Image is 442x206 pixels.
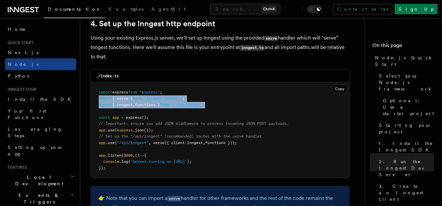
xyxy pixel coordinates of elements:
span: .log [119,159,128,164]
span: "./src/inngest" [171,103,205,107]
span: // Important: ensure you add JSON middleware to process incoming JSON POST payloads. [99,121,289,126]
span: Optional: Use a starter project [383,97,434,117]
span: express [126,115,142,120]
span: "express" [139,90,160,94]
span: from [128,90,137,94]
span: ; [160,90,162,94]
span: { serve } [112,96,133,101]
p: Using your existing Express.js server, we'll set up Inngest using the provided handler which will... [91,33,349,61]
code: serve [264,36,278,41]
span: Setting up your app [8,145,63,156]
span: .use [105,128,115,132]
a: Sign Up [395,4,437,14]
span: express [117,128,133,132]
span: from [160,103,169,107]
code: ./index.ts [96,74,119,78]
span: app [99,153,105,158]
a: Select your Node.js framework [376,70,434,95]
span: import [99,96,112,101]
a: Documentation [44,2,105,18]
button: Toggle dark mode [307,5,323,13]
a: 3. Create an Inngest client [376,180,434,205]
span: app [99,140,105,145]
button: Local Development [5,171,76,189]
span: ); [187,159,192,164]
span: ()); [144,128,153,132]
span: Home [8,26,26,32]
a: Install the SDK [5,93,76,105]
span: Inngest tour [5,87,36,92]
span: Starting your project [379,122,434,135]
span: () [135,153,139,158]
a: Examples [105,2,148,18]
a: AgentKit [148,2,190,18]
a: Leveraging Steps [5,123,76,141]
span: Python [8,73,31,79]
span: Local Development [5,174,71,187]
span: functions } [135,103,160,107]
span: "/api/inngest" [117,140,149,145]
span: , [203,140,205,145]
span: Your first Functions [8,108,46,120]
code: inngest.ts [240,45,265,51]
a: Next.js [5,47,76,58]
span: }); [99,166,105,170]
span: ; [182,96,185,101]
span: 3000 [124,153,133,158]
span: const [99,115,110,120]
a: Python [5,70,76,82]
a: Node.js Quick Start [372,52,434,70]
span: Examples [109,6,144,12]
span: Features [5,165,27,170]
kbd: Ctrl+K [262,6,276,12]
a: 1. Install the Inngest SDK [376,138,434,156]
a: 4. Set up the Inngest http endpoint [91,19,215,28]
span: functions })); [205,140,237,145]
span: => [139,153,144,158]
a: Contact sales [333,4,392,14]
span: Node.js [8,62,39,67]
span: 'Server running on [URL]' [130,159,187,164]
span: import [99,103,112,107]
span: { inngest [112,103,133,107]
span: "inngest/express" [144,96,182,101]
a: Starting your project [376,119,434,138]
span: import [99,90,112,94]
span: , [133,103,135,107]
span: ({ client [164,140,185,145]
span: serve [153,140,164,145]
span: = [121,115,124,120]
a: Optional: Use a starter project [380,95,434,119]
span: express [112,90,128,94]
span: : [185,140,187,145]
a: Setting up your app [5,141,76,160]
span: Events & Triggers [5,192,71,205]
a: 2. Run the Inngest Dev Server [376,156,434,180]
span: Leveraging Steps [8,127,62,138]
span: Select your Node.js framework [379,73,434,92]
span: Documentation [48,6,101,12]
a: Your first Functions [5,105,76,123]
span: app [99,128,105,132]
a: Home [5,23,76,35]
span: .listen [105,153,121,158]
span: ( [128,159,130,164]
span: , [149,140,151,145]
span: 2. Run the Inngest Dev Server [379,158,434,178]
button: Search...Ctrl+K [210,4,280,14]
span: (); [142,115,149,120]
span: Node.js Quick Start [375,55,434,67]
span: ( [115,140,117,145]
span: 1. Install the Inngest SDK [379,140,434,153]
span: .use [105,140,115,145]
span: from [133,96,142,101]
span: AgentKit [151,6,186,12]
span: .json [133,128,144,132]
button: Copy [332,85,347,93]
span: console [103,159,119,164]
span: 3. Create an Inngest client [379,183,434,202]
span: app [112,115,119,120]
span: Next.js [8,50,39,55]
code: serve [167,196,181,201]
span: inngest [187,140,203,145]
